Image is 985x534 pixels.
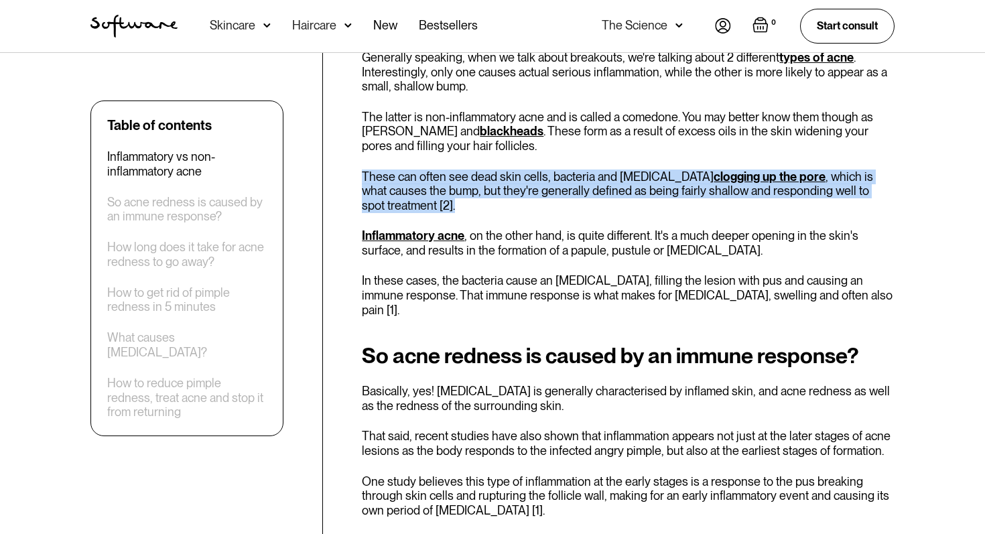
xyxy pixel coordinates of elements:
[779,50,854,64] a: types of acne
[752,17,779,36] a: Open empty cart
[362,344,895,368] h2: So acne redness is caused by an immune response?
[602,19,667,32] div: The Science
[714,170,826,184] a: clogging up the pore
[107,117,212,133] div: Table of contents
[800,9,895,43] a: Start consult
[362,474,895,518] p: One study believes this type of inflammation at the early stages is a response to the pus breakin...
[90,15,178,38] img: Software Logo
[362,273,895,317] p: In these cases, the bacteria cause an [MEDICAL_DATA], filling the lesion with pus and causing an ...
[90,15,178,38] a: home
[362,228,895,257] p: , on the other hand, is quite different. It's a much deeper opening in the skin's surface, and re...
[107,330,267,359] a: What causes [MEDICAL_DATA]?
[675,19,683,32] img: arrow down
[107,195,267,224] a: So acne redness is caused by an immune response?
[107,149,267,178] a: Inflammatory vs non-inflammatory acne
[769,17,779,29] div: 0
[210,19,255,32] div: Skincare
[263,19,271,32] img: arrow down
[107,240,267,269] a: How long does it take for acne redness to go away?
[362,170,895,213] p: These can often see dead skin cells, bacteria and [MEDICAL_DATA] , which is what causes the bump,...
[107,376,267,419] a: How to reduce pimple redness, treat acne and stop it from returning
[480,124,543,138] a: blackheads
[362,110,895,153] p: The latter is non-inflammatory acne and is called a comedone. You may better know them though as ...
[362,429,895,458] p: That said, recent studies have also shown that inflammation appears not just at the later stages ...
[107,285,267,314] a: How to get rid of pimple redness in 5 minutes
[344,19,352,32] img: arrow down
[362,384,895,413] p: Basically, yes! [MEDICAL_DATA] is generally characterised by inflamed skin, and acne redness as w...
[362,228,464,243] a: Inflammatory acne
[362,50,895,94] p: Generally speaking, when we talk about breakouts, we're talking about 2 different . Interestingly...
[292,19,336,32] div: Haircare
